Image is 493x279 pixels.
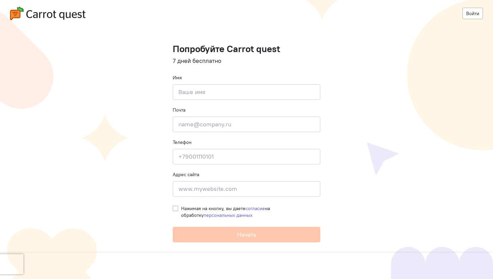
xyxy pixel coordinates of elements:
[462,8,483,19] a: Войти
[173,107,185,113] label: Почта
[173,117,320,132] input: name@company.ru
[237,231,256,238] span: Начать
[173,181,320,197] input: www.mywebsite.com
[173,74,182,81] label: Имя
[245,205,265,211] a: согласие
[181,205,270,218] span: Нажимая на кнопку, вы даете на обработку
[173,149,320,164] input: +79001110101
[173,44,320,54] h1: Попробуйте Carrot quest
[173,139,191,146] label: Телефон
[173,171,199,178] label: Адрес сайта
[10,7,86,20] img: carrot-quest-logo.svg
[173,84,320,100] input: Ваше имя
[173,227,320,242] button: Начать
[173,57,320,64] h4: 7 дней бесплатно
[204,212,253,218] a: персональных данных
